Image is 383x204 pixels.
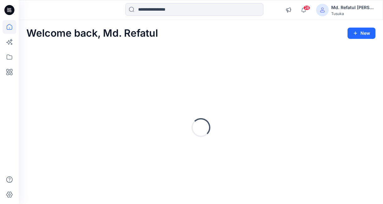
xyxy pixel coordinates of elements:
svg: avatar [320,8,325,13]
div: Tusuka [331,11,375,16]
h2: Welcome back, Md. Refatul [26,28,158,39]
span: 28 [303,5,310,10]
div: Md. Refatul [PERSON_NAME] [331,4,375,11]
button: New [348,28,375,39]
